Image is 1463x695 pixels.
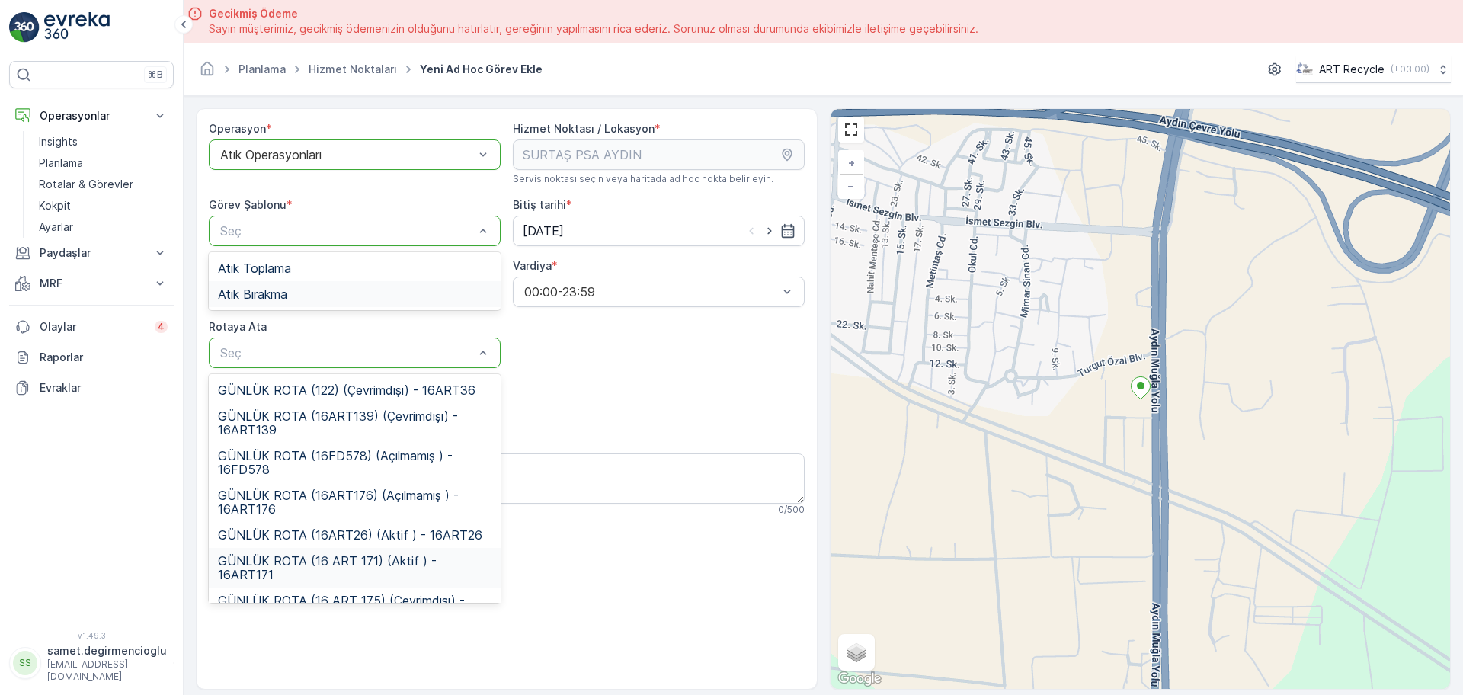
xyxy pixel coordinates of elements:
label: Operasyon [209,122,266,135]
span: GÜNLÜK ROTA (16FD578) (Açılmamış ) - 16FD578 [218,449,491,476]
p: ⌘B [148,69,163,81]
a: Bu bölgeyi Google Haritalar'da açın (yeni pencerede açılır) [834,669,885,689]
span: Servis noktası seçin veya haritada ad hoc nokta belirleyin. [513,173,773,185]
p: ART Recycle [1319,62,1385,77]
span: Atık Bırakma [218,287,287,301]
button: Paydaşlar [9,238,174,268]
p: Rotalar & Görevler [39,177,133,192]
a: Planlama [33,152,174,174]
button: Operasyonlar [9,101,174,131]
a: Ana Sayfa [199,66,216,79]
span: GÜNLÜK ROTA (16 ART 175) (Çevrimdışı) - 16ART175 [218,594,491,621]
p: Olaylar [40,319,146,335]
a: Planlama [238,62,286,75]
span: Gecikmiş Ödeme [209,6,978,21]
label: Vardiya [513,259,552,272]
button: MRF [9,268,174,299]
div: SS [13,651,37,675]
p: Raporlar [40,350,168,365]
label: Hizmet Noktası / Lokasyon [513,122,655,135]
span: v 1.49.3 [9,631,174,640]
input: SURTAŞ PSA AYDIN [513,139,805,170]
a: Kokpit [33,195,174,216]
button: ART Recycle(+03:00) [1296,56,1451,83]
p: Insights [39,134,78,149]
a: Ayarlar [33,216,174,238]
a: Evraklar [9,373,174,403]
a: Layers [840,636,873,669]
a: Rotalar & Görevler [33,174,174,195]
span: GÜNLÜK ROTA (16ART26) (Aktif ) - 16ART26 [218,528,482,542]
p: Seç [220,222,474,240]
a: Raporlar [9,342,174,373]
p: samet.degirmencioglu [47,643,167,658]
img: image_23.png [1296,61,1313,78]
span: + [848,156,855,169]
span: GÜNLÜK ROTA (16ART139) (Çevrimdışı) - 16ART139 [218,409,491,437]
label: Rotaya Ata [209,320,267,333]
p: Seç [220,344,474,362]
p: MRF [40,276,143,291]
span: GÜNLÜK ROTA (16 ART 171) (Aktif ) - 16ART171 [218,554,491,581]
p: 0 / 500 [778,504,805,516]
img: logo_light-DOdMpM7g.png [44,12,110,43]
p: [EMAIL_ADDRESS][DOMAIN_NAME] [47,658,167,683]
img: Google [834,669,885,689]
label: Bitiş tarihi [513,198,566,211]
span: Atık Toplama [218,261,291,275]
a: View Fullscreen [840,118,863,141]
a: Uzaklaştır [840,175,863,197]
p: Operasyonlar [40,108,143,123]
span: − [847,179,855,192]
img: logo [9,12,40,43]
span: GÜNLÜK ROTA (16ART176) (Açılmamış ) - 16ART176 [218,488,491,516]
p: Paydaşlar [40,245,143,261]
p: Kokpit [39,198,71,213]
label: Görev Şablonu [209,198,287,211]
p: Evraklar [40,380,168,396]
a: Hizmet Noktaları [309,62,397,75]
a: Insights [33,131,174,152]
p: ( +03:00 ) [1391,63,1429,75]
span: GÜNLÜK ROTA (122) (Çevrimdışı) - 16ART36 [218,383,475,397]
span: Sayın müşterimiz, gecikmiş ödemenizin olduğunu hatırlatır, gereğinin yapılmasını rica ederiz. Sor... [209,21,978,37]
a: Yakınlaştır [840,152,863,175]
span: Yeni Ad Hoc Görev Ekle [417,62,546,77]
input: dd/mm/yyyy [513,216,805,246]
p: Planlama [39,155,83,171]
p: 4 [158,321,165,333]
p: Ayarlar [39,219,73,235]
button: SSsamet.degirmencioglu[EMAIL_ADDRESS][DOMAIN_NAME] [9,643,174,683]
a: Olaylar4 [9,312,174,342]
